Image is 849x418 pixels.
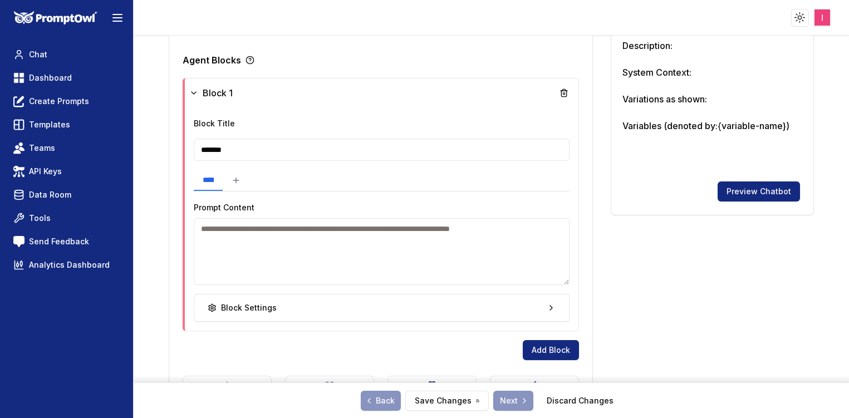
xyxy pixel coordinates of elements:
[29,142,55,154] span: Teams
[194,203,254,212] label: Prompt Content
[29,166,62,177] span: API Keys
[361,391,401,411] a: Back
[622,92,802,106] h3: Variations as shown:
[183,376,272,412] button: Balanced
[9,161,124,181] a: API Keys
[9,45,124,65] a: Chat
[208,302,277,313] div: Block Settings
[29,72,72,83] span: Dashboard
[29,236,89,247] span: Send Feedback
[29,96,89,107] span: Create Prompts
[29,189,71,200] span: Data Room
[9,68,124,88] a: Dashboard
[9,185,124,205] a: Data Room
[523,340,579,360] button: Add Block
[13,236,24,247] img: feedback
[493,391,533,411] a: Next
[9,138,124,158] a: Teams
[9,255,124,275] a: Analytics Dashboard
[622,39,802,52] h3: Description:
[538,391,622,411] button: Discard Changes
[14,11,97,25] img: PromptOwl
[9,208,124,228] a: Tools
[718,181,800,201] button: Preview Chatbot
[9,91,124,111] a: Create Prompts
[29,213,51,224] span: Tools
[387,376,477,412] button: Analytical
[29,259,110,271] span: Analytics Dashboard
[194,294,570,322] button: Block Settings
[9,232,124,252] a: Send Feedback
[405,391,489,411] button: Save Changes
[203,86,233,100] span: Block 1
[9,115,124,135] a: Templates
[285,376,374,412] button: Empathetic
[183,56,241,65] p: Agent Blocks
[814,9,831,26] img: ACg8ocLcalYY8KTZ0qfGg_JirqB37-qlWKk654G7IdWEKZx1cb7MQQ=s96-c
[490,376,579,412] button: Creative
[622,66,802,79] h3: System Context:
[622,119,802,132] h3: Variables (denoted by: {variable-name} )
[29,119,70,130] span: Templates
[29,49,47,60] span: Chat
[194,119,235,128] label: Block Title
[547,395,614,406] a: Discard Changes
